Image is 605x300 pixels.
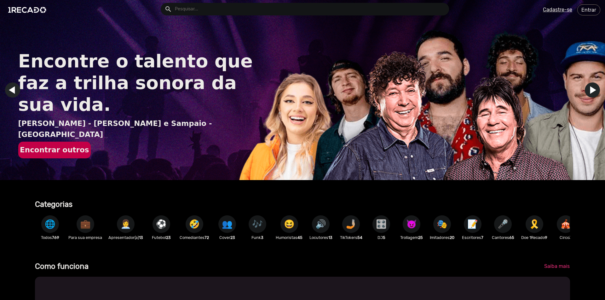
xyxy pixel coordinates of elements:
span: ⚽ [156,215,167,233]
span: 📝 [467,215,478,233]
span: Saiba mais [544,263,570,269]
span: 🎤 [498,215,508,233]
button: 😆 [280,215,298,233]
span: 👩‍💼 [120,215,131,233]
span: 🎶 [252,215,263,233]
p: Funk [245,235,269,241]
span: 🔊 [315,215,326,233]
span: 🤣 [189,215,200,233]
button: 😈 [403,215,420,233]
button: 🤣 [186,215,203,233]
button: 🤳🏼 [342,215,360,233]
span: 😈 [406,215,417,233]
p: Escritores [461,235,485,241]
h1: Encontre o talento que faz a trilha sonora da sua vida. [18,50,260,116]
button: 🎶 [249,215,266,233]
b: 7 [481,235,483,240]
button: 🎤 [494,215,512,233]
b: 3 [569,235,572,240]
p: TikTokers [339,235,363,241]
b: 13 [139,235,143,240]
b: 20 [450,235,454,240]
button: 👩‍💼 [117,215,135,233]
p: Futebol [149,235,173,241]
button: 🎛️ [372,215,390,233]
b: 769 [52,235,59,240]
b: 25 [418,235,423,240]
p: Humoristas [276,235,302,241]
b: Categorias [35,200,72,209]
b: 72 [205,235,209,240]
b: 45 [297,235,302,240]
a: Ir para o próximo slide [585,82,600,98]
span: 🎭 [437,215,447,233]
u: Cadastre-se [543,7,572,13]
span: 🎗️ [529,215,540,233]
b: 65 [509,235,514,240]
button: ⚽ [153,215,170,233]
p: Todos [38,235,62,241]
button: 🎗️ [526,215,543,233]
b: 23 [230,235,235,240]
button: 🎭 [433,215,451,233]
b: 3 [261,235,263,240]
p: [PERSON_NAME] - [PERSON_NAME] e Sampaio - [GEOGRAPHIC_DATA] [18,118,260,140]
button: 🎪 [557,215,574,233]
p: Doe 1Recado [521,235,547,241]
p: Cover [215,235,239,241]
b: 54 [357,235,362,240]
p: Cantores [491,235,515,241]
p: Locutores [309,235,333,241]
p: Imitadores [430,235,454,241]
b: Como funciona [35,262,89,271]
p: Comediantes [180,235,209,241]
button: 🔊 [312,215,330,233]
b: 5 [383,235,385,240]
span: 👥 [222,215,233,233]
span: 💼 [80,215,91,233]
button: 🌐 [41,215,59,233]
a: Entrar [577,4,600,15]
button: Example home icon [162,3,173,14]
button: 💼 [77,215,94,233]
a: Ir para o último slide [5,82,20,98]
p: Circo [554,235,578,241]
b: 13 [328,235,332,240]
p: DJ [369,235,393,241]
button: 👥 [218,215,236,233]
p: Apresentador(a) [108,235,143,241]
a: Saiba mais [539,261,575,272]
mat-icon: Example home icon [164,5,172,13]
button: Encontrar outros [18,142,91,159]
span: 🤳🏼 [346,215,356,233]
button: 📝 [464,215,481,233]
b: 9 [545,235,547,240]
p: Para sua empresa [68,235,102,241]
p: Trollagem [400,235,423,241]
input: Pesquisar... [170,3,449,15]
b: 23 [166,235,171,240]
span: 😆 [284,215,295,233]
span: 🎪 [560,215,571,233]
span: 🎛️ [376,215,387,233]
span: 🌐 [45,215,55,233]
